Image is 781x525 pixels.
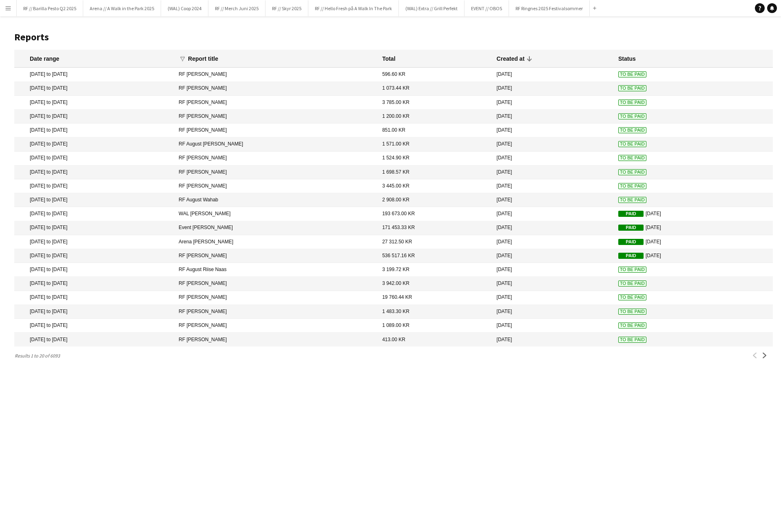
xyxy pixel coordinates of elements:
[493,193,614,207] mat-cell: [DATE]
[175,291,378,305] mat-cell: RF [PERSON_NAME]
[618,55,636,62] div: Status
[493,124,614,137] mat-cell: [DATE]
[493,82,614,96] mat-cell: [DATE]
[14,152,175,165] mat-cell: [DATE] to [DATE]
[175,193,378,207] mat-cell: RF August Wahab
[614,235,773,249] mat-cell: [DATE]
[378,305,492,319] mat-cell: 1 483.30 KR
[378,68,492,82] mat-cell: 596.60 KR
[175,96,378,110] mat-cell: RF [PERSON_NAME]
[618,309,646,315] span: To Be Paid
[618,294,646,300] span: To Be Paid
[618,99,646,106] span: To Be Paid
[175,319,378,333] mat-cell: RF [PERSON_NAME]
[493,305,614,319] mat-cell: [DATE]
[14,31,773,43] h1: Reports
[493,110,614,124] mat-cell: [DATE]
[493,333,614,346] mat-cell: [DATE]
[618,253,644,259] span: Paid
[378,249,492,263] mat-cell: 536 517.16 KR
[175,221,378,235] mat-cell: Event [PERSON_NAME]
[14,82,175,96] mat-cell: [DATE] to [DATE]
[378,110,492,124] mat-cell: 1 200.00 KR
[378,152,492,165] mat-cell: 1 524.90 KR
[618,225,644,231] span: Paid
[493,235,614,249] mat-cell: [DATE]
[618,322,646,329] span: To Be Paid
[175,68,378,82] mat-cell: RF [PERSON_NAME]
[378,165,492,179] mat-cell: 1 698.57 KR
[493,152,614,165] mat-cell: [DATE]
[509,0,590,16] button: RF Ringnes 2025 Festivalsommer
[175,333,378,346] mat-cell: RF [PERSON_NAME]
[378,193,492,207] mat-cell: 2 908.00 KR
[175,207,378,221] mat-cell: WAL [PERSON_NAME]
[497,55,524,62] div: Created at
[175,263,378,277] mat-cell: RF August Riise Naas
[493,221,614,235] mat-cell: [DATE]
[175,137,378,151] mat-cell: RF August [PERSON_NAME]
[208,0,265,16] button: RF // Merch Juni 2025
[14,137,175,151] mat-cell: [DATE] to [DATE]
[14,291,175,305] mat-cell: [DATE] to [DATE]
[175,152,378,165] mat-cell: RF [PERSON_NAME]
[493,96,614,110] mat-cell: [DATE]
[618,337,646,343] span: To Be Paid
[14,319,175,333] mat-cell: [DATE] to [DATE]
[14,68,175,82] mat-cell: [DATE] to [DATE]
[17,0,83,16] button: RF // Barilla Pesto Q2 2025
[614,249,773,263] mat-cell: [DATE]
[14,207,175,221] mat-cell: [DATE] to [DATE]
[188,55,226,62] div: Report title
[175,82,378,96] mat-cell: RF [PERSON_NAME]
[175,179,378,193] mat-cell: RF [PERSON_NAME]
[618,85,646,91] span: To Be Paid
[378,124,492,137] mat-cell: 851.00 KR
[378,277,492,291] mat-cell: 3 942.00 KR
[493,263,614,277] mat-cell: [DATE]
[378,96,492,110] mat-cell: 3 785.00 KR
[378,333,492,346] mat-cell: 413.00 KR
[378,207,492,221] mat-cell: 193 673.00 KR
[175,305,378,319] mat-cell: RF [PERSON_NAME]
[493,179,614,193] mat-cell: [DATE]
[14,333,175,346] mat-cell: [DATE] to [DATE]
[378,82,492,96] mat-cell: 1 073.44 KR
[161,0,208,16] button: (WAL) Coop 2024
[618,267,646,273] span: To Be Paid
[493,207,614,221] mat-cell: [DATE]
[614,207,773,221] mat-cell: [DATE]
[618,71,646,77] span: To Be Paid
[614,221,773,235] mat-cell: [DATE]
[265,0,308,16] button: RF // Skyr 2025
[618,239,644,245] span: Paid
[175,124,378,137] mat-cell: RF [PERSON_NAME]
[399,0,465,16] button: (WAL) Extra // Grill Perfekt
[493,277,614,291] mat-cell: [DATE]
[14,353,63,359] span: Results 1 to 20 of 6093
[83,0,161,16] button: Arena // A Walk in the Park 2025
[378,179,492,193] mat-cell: 3 445.00 KR
[618,211,644,217] span: Paid
[618,141,646,147] span: To Be Paid
[618,183,646,189] span: To Be Paid
[175,235,378,249] mat-cell: Arena [PERSON_NAME]
[14,235,175,249] mat-cell: [DATE] to [DATE]
[618,280,646,287] span: To Be Paid
[175,110,378,124] mat-cell: RF [PERSON_NAME]
[14,277,175,291] mat-cell: [DATE] to [DATE]
[378,263,492,277] mat-cell: 3 199.72 KR
[493,68,614,82] mat-cell: [DATE]
[188,55,218,62] div: Report title
[308,0,399,16] button: RF // Hello Fresh på A Walk In The Park
[14,193,175,207] mat-cell: [DATE] to [DATE]
[175,277,378,291] mat-cell: RF [PERSON_NAME]
[382,55,395,62] div: Total
[618,127,646,133] span: To Be Paid
[493,249,614,263] mat-cell: [DATE]
[618,113,646,119] span: To Be Paid
[30,55,59,62] div: Date range
[14,96,175,110] mat-cell: [DATE] to [DATE]
[378,137,492,151] mat-cell: 1 571.00 KR
[493,165,614,179] mat-cell: [DATE]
